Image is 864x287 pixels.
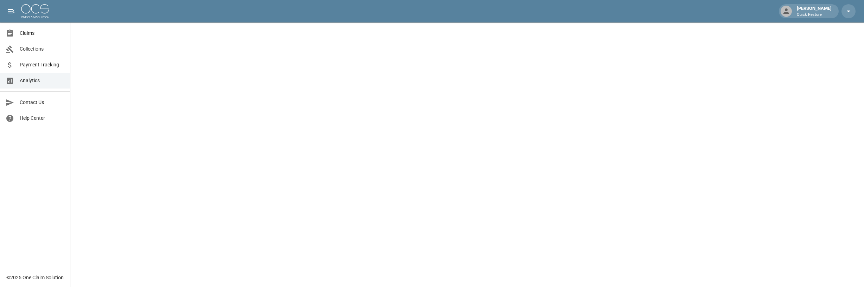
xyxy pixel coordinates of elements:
div: © 2025 One Claim Solution [6,274,64,281]
img: ocs-logo-white-transparent.png [21,4,49,18]
span: Analytics [20,77,64,84]
iframe: Embedded Dashboard [70,22,864,285]
p: Quick Restore [797,12,832,18]
span: Help Center [20,115,64,122]
div: [PERSON_NAME] [794,5,834,18]
span: Claims [20,30,64,37]
span: Payment Tracking [20,61,64,69]
span: Contact Us [20,99,64,106]
span: Collections [20,45,64,53]
button: open drawer [4,4,18,18]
